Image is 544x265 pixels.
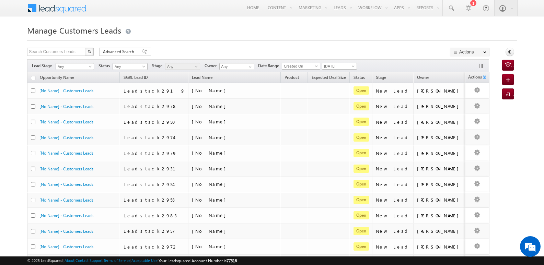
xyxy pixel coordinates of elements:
div: [PERSON_NAME] [417,181,462,188]
span: Open [354,242,369,251]
div: [PERSON_NAME] [417,197,462,203]
a: Terms of Service [104,258,130,263]
div: New Lead [376,88,410,94]
div: Leadstack2972 [124,244,185,250]
a: [No Name] - Customers Leads [39,119,93,124]
div: New Lead [376,103,410,109]
div: Leadstack2950 [124,119,185,125]
input: Check all records [31,76,35,80]
div: New Lead [376,244,410,250]
span: [No Name] [192,243,229,249]
span: Date Range [258,63,282,69]
a: [No Name] - Customers Leads [39,213,93,218]
a: Any [113,63,148,70]
div: New Lead [376,228,410,234]
a: Any [56,63,94,70]
a: Acceptable Use [131,258,158,263]
span: Open [354,165,369,173]
span: © 2025 LeadSquared | | | | | [27,257,237,264]
span: SGRL Lead ID [124,75,148,80]
span: Created On [282,63,318,69]
span: Advanced Search [103,49,136,55]
div: [PERSON_NAME] [417,150,462,156]
span: Open [354,211,369,219]
span: [No Name] [192,181,229,187]
span: Any [113,63,146,70]
a: [No Name] - Customers Leads [39,150,93,156]
a: Expected Deal Size [308,74,349,83]
span: Open [354,180,369,188]
span: [No Name] [192,212,229,218]
div: New Lead [376,197,410,203]
span: Open [354,196,369,204]
span: Opportunity Name [40,75,74,80]
div: [PERSON_NAME] [417,166,462,172]
a: Created On [282,63,320,70]
img: Search [88,50,91,53]
div: Leadstack2954 [124,181,185,188]
div: New Lead [376,166,410,172]
a: Opportunity Name [36,74,78,83]
div: New Lead [376,119,410,125]
div: [PERSON_NAME] [417,88,462,94]
span: Open [354,227,369,235]
span: 77516 [227,258,237,263]
span: Stage [152,63,165,69]
a: [No Name] - Customers Leads [39,135,93,140]
span: Status [99,63,113,69]
a: Any [165,63,200,70]
span: Manage Customers Leads [27,25,121,36]
a: Show All Items [245,63,254,70]
span: Product [285,75,299,80]
a: SGRL Lead ID [120,74,151,83]
span: Owner [205,63,219,69]
div: Leadstack2931 [124,166,185,172]
div: Leadstack2978 [124,103,185,109]
span: Open [354,133,369,142]
div: [PERSON_NAME] [417,228,462,234]
span: [No Name] [192,166,229,171]
a: Contact Support [76,258,103,263]
div: New Lead [376,134,410,141]
span: Actions [465,73,482,82]
div: New Lead [376,213,410,219]
div: [PERSON_NAME] [417,244,462,250]
div: Leadstack2979 [124,150,185,156]
span: Stage [376,75,386,80]
a: [No Name] - Customers Leads [39,229,93,234]
span: [No Name] [192,134,229,140]
a: [No Name] - Customers Leads [39,244,93,249]
span: Open [354,149,369,157]
button: Actions [450,48,489,56]
div: Leadstack2974 [124,134,185,141]
span: Your Leadsquared Account Number is [159,258,237,263]
span: Open [354,118,369,126]
a: [DATE] [322,63,357,70]
div: New Lead [376,150,410,156]
span: Owner [417,75,429,80]
div: Leadstack2919 [124,88,185,94]
div: [PERSON_NAME] [417,119,462,125]
a: About [65,258,74,263]
span: Open [354,86,369,95]
a: Stage [372,74,390,83]
div: Leadstack2983 [124,213,185,219]
span: Lead Name [188,74,216,83]
div: Leadstack2957 [124,228,185,234]
span: [DATE] [322,63,355,69]
div: [PERSON_NAME] [417,134,462,141]
a: [No Name] - Customers Leads [39,182,93,187]
span: [No Name] [192,150,229,156]
span: Lead Stage [32,63,55,69]
span: Any [165,63,198,70]
a: [No Name] - Customers Leads [39,197,93,203]
span: [No Name] [192,103,229,109]
div: [PERSON_NAME] [417,103,462,109]
input: Type to Search [219,63,254,70]
a: [No Name] - Customers Leads [39,88,93,93]
div: New Lead [376,181,410,188]
span: [No Name] [192,119,229,124]
span: [No Name] [192,228,229,234]
div: Leadstack2958 [124,197,185,203]
a: Status [350,74,368,83]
